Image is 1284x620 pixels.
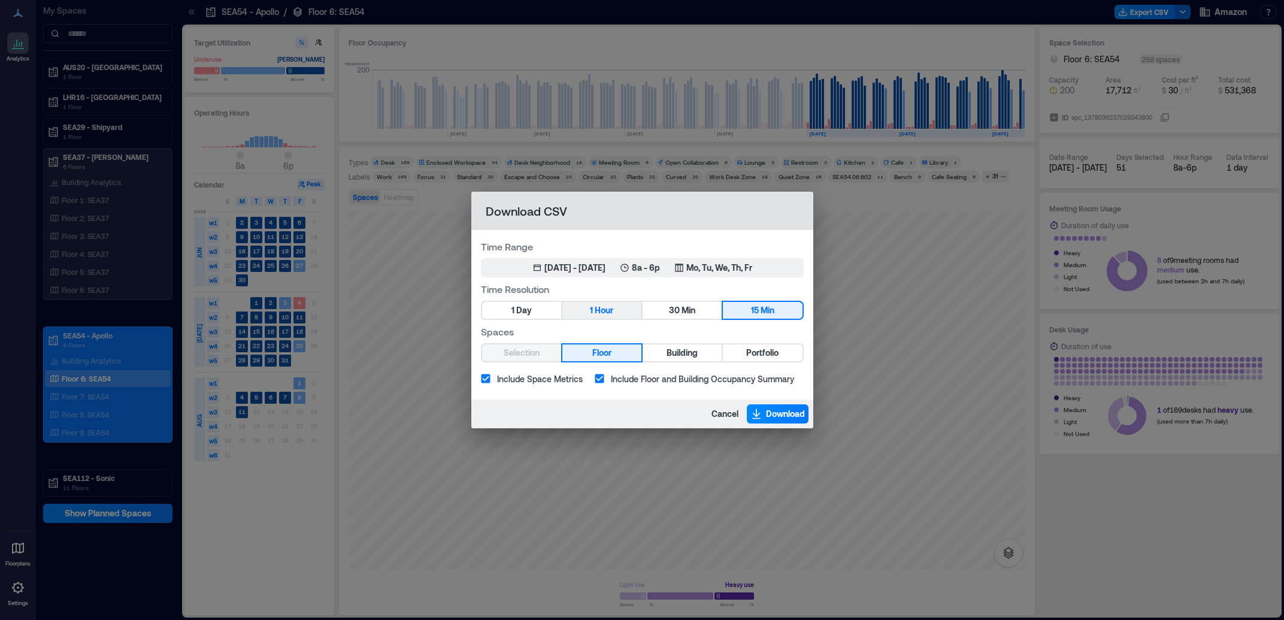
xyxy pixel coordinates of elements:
p: 8a - 6p [632,262,660,274]
span: Floor [592,346,611,361]
span: 15 [751,303,759,318]
span: Cancel [711,408,738,420]
div: [DATE] - [DATE] [544,262,605,274]
button: Cancel [708,404,742,424]
span: Day [516,303,532,318]
label: Time Range [481,240,804,253]
label: Time Resolution [481,282,804,296]
button: 30 Min [643,302,722,319]
span: Include Floor and Building Occupancy Summary [611,373,794,385]
button: [DATE] - [DATE]8a - 6pMo, Tu, We, Th, Fr [481,258,804,277]
span: Include Space Metrics [497,373,583,385]
button: Download [747,404,808,424]
button: 1 Day [482,302,561,319]
span: Hour [595,303,613,318]
span: 30 [669,303,680,318]
span: 1 [511,303,514,318]
span: Min [682,303,695,318]
button: Portfolio [723,344,802,361]
h2: Download CSV [471,192,813,230]
button: 15 Min [723,302,802,319]
button: Building [643,344,722,361]
label: Spaces [481,325,804,338]
button: 1 Hour [562,302,641,319]
p: Mo, Tu, We, Th, Fr [686,262,752,274]
span: Portfolio [746,346,779,361]
span: Building [667,346,698,361]
span: 1 [590,303,593,318]
span: Download [766,408,805,420]
button: Floor [562,344,641,361]
span: Min [761,303,774,318]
